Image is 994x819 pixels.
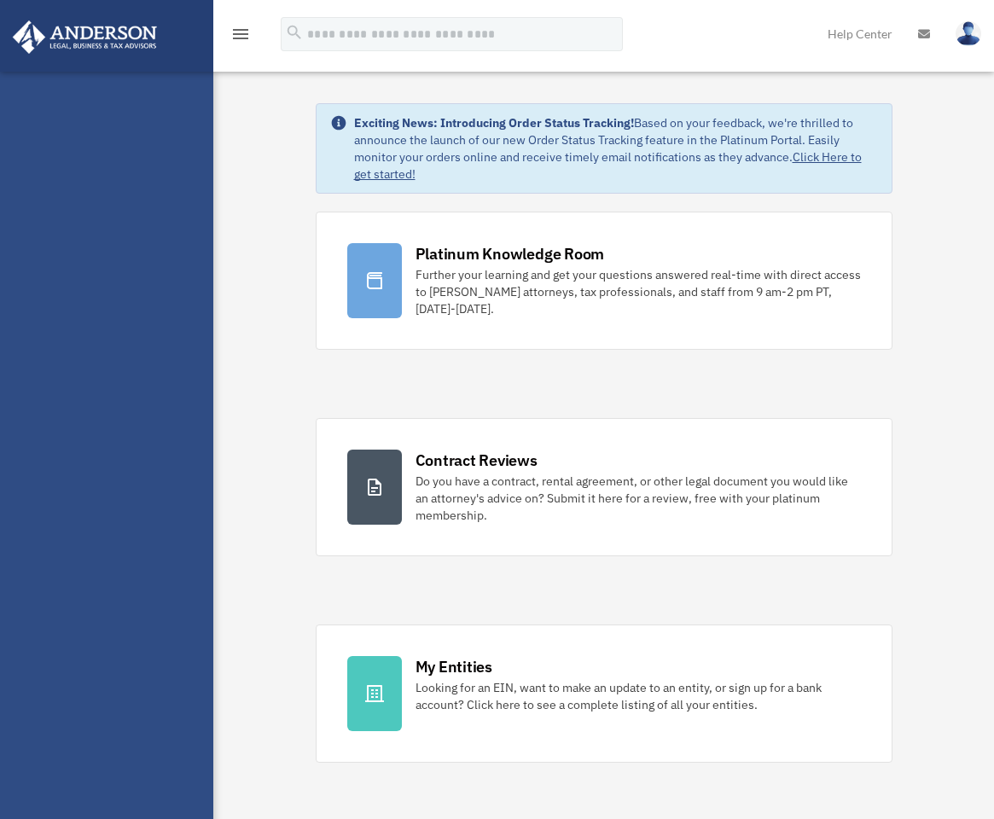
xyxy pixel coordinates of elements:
[354,115,634,131] strong: Exciting News: Introducing Order Status Tracking!
[416,266,861,317] div: Further your learning and get your questions answered real-time with direct access to [PERSON_NAM...
[8,20,162,54] img: Anderson Advisors Platinum Portal
[316,212,892,350] a: Platinum Knowledge Room Further your learning and get your questions answered real-time with dire...
[416,656,492,677] div: My Entities
[230,30,251,44] a: menu
[956,21,981,46] img: User Pic
[316,624,892,763] a: My Entities Looking for an EIN, want to make an update to an entity, or sign up for a bank accoun...
[354,149,862,182] a: Click Here to get started!
[316,418,892,556] a: Contract Reviews Do you have a contract, rental agreement, or other legal document you would like...
[416,473,861,524] div: Do you have a contract, rental agreement, or other legal document you would like an attorney's ad...
[416,450,538,471] div: Contract Reviews
[416,243,605,264] div: Platinum Knowledge Room
[354,114,878,183] div: Based on your feedback, we're thrilled to announce the launch of our new Order Status Tracking fe...
[416,679,861,713] div: Looking for an EIN, want to make an update to an entity, or sign up for a bank account? Click her...
[285,23,304,42] i: search
[230,24,251,44] i: menu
